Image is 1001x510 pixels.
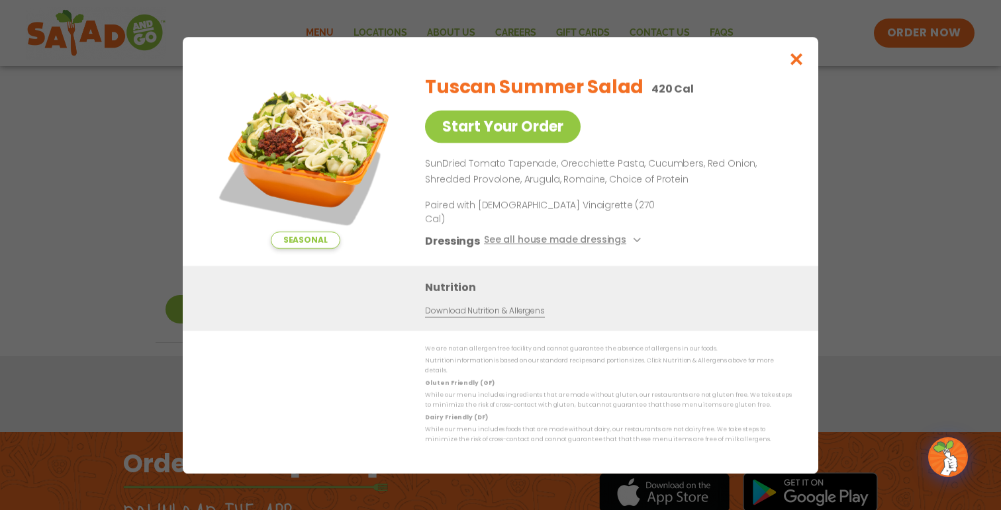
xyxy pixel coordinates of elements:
[775,37,818,81] button: Close modal
[651,81,694,97] p: 420 Cal
[425,304,544,317] a: Download Nutrition & Allergens
[425,198,670,226] p: Paired with [DEMOGRAPHIC_DATA] Vinaigrette (270 Cal)
[930,439,967,476] img: wpChatIcon
[425,110,581,143] a: Start Your Order
[484,232,645,249] button: See all house made dressings
[425,278,798,295] h3: Nutrition
[425,73,643,101] h2: Tuscan Summer Salad
[425,344,792,354] p: We are not an allergen free facility and cannot guarantee the absence of allergens in our foods.
[425,425,792,445] p: While our menu includes foods that are made without dairy, our restaurants are not dairy free. We...
[213,64,398,249] img: Featured product photo for Tuscan Summer Salad
[425,413,487,421] strong: Dairy Friendly (DF)
[425,232,480,249] h3: Dressings
[425,356,792,376] p: Nutrition information is based on our standard recipes and portion sizes. Click Nutrition & Aller...
[425,156,787,188] p: SunDried Tomato Tapenade, Orecchiette Pasta, Cucumbers, Red Onion, Shredded Provolone, Arugula, R...
[425,378,494,386] strong: Gluten Friendly (GF)
[425,390,792,411] p: While our menu includes ingredients that are made without gluten, our restaurants are not gluten ...
[271,232,340,249] span: Seasonal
